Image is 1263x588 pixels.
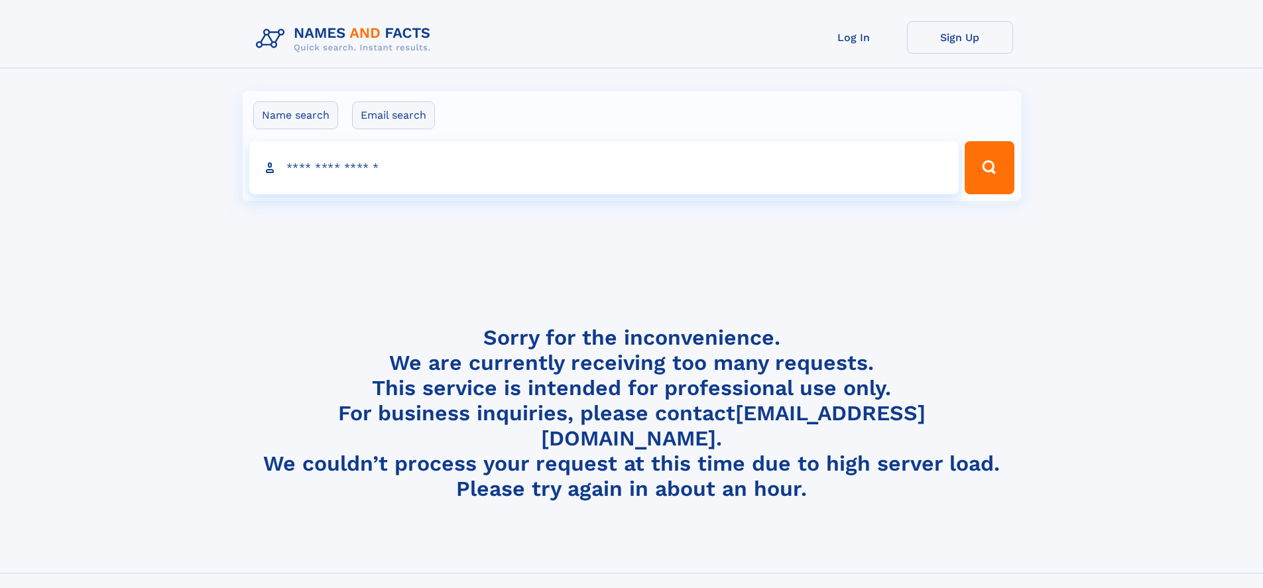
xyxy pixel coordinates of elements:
[253,101,338,129] label: Name search
[907,21,1013,54] a: Sign Up
[965,141,1014,194] button: Search Button
[251,325,1013,502] h4: Sorry for the inconvenience. We are currently receiving too many requests. This service is intend...
[541,400,926,451] a: [EMAIL_ADDRESS][DOMAIN_NAME]
[801,21,907,54] a: Log In
[251,21,442,57] img: Logo Names and Facts
[352,101,435,129] label: Email search
[249,141,959,194] input: search input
